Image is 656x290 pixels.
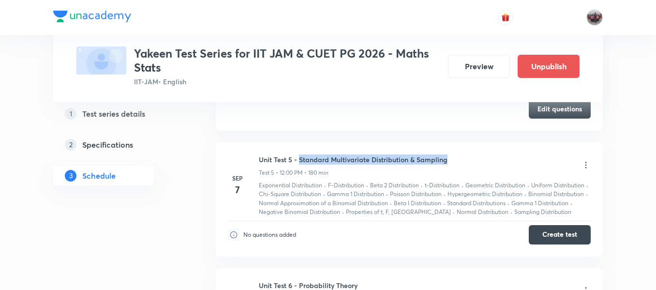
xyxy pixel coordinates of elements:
[228,183,247,197] h4: 7
[366,181,368,190] div: ·
[570,199,572,208] div: ·
[386,190,388,198] div: ·
[53,11,131,22] img: Company Logo
[586,181,588,190] div: ·
[390,199,392,208] div: ·
[457,208,508,216] p: Normal Distribution
[259,154,447,165] h6: Unit Test 5 - Standard Multivariate Distribution & Sampling
[82,139,133,151] h5: Specifications
[370,181,419,190] p: Beta 2 Distribution
[53,11,131,25] a: Company Logo
[259,199,388,208] p: Normal Approximation of a Binomial Distribution
[134,76,440,87] p: IIT-JAM • English
[243,230,296,239] p: No questions added
[259,168,328,177] p: Test 5 • 12:00 PM • 180 min
[323,190,325,198] div: ·
[518,55,580,78] button: Unpublish
[421,181,423,190] div: ·
[514,208,571,216] p: Sampling Distribution
[53,104,185,123] a: 1Test series details
[501,13,510,22] img: avatar
[528,190,584,198] p: Binomial Distribution
[324,181,326,190] div: ·
[259,181,322,190] p: Exponential Distribution
[82,108,145,120] h5: Test series details
[447,190,522,198] p: Hypergeometric Distribution
[444,190,446,198] div: ·
[342,208,344,216] div: ·
[390,190,442,198] p: Poisson Distribution
[453,208,455,216] div: ·
[346,208,451,216] p: Properties of t, F, [GEOGRAPHIC_DATA]
[465,181,525,190] p: Geometric Distribution
[394,199,441,208] p: Beta I Distribution
[531,181,584,190] p: Uniform Distribution
[328,181,364,190] p: F-Distribution
[76,46,126,75] img: fallback-thumbnail.png
[507,199,509,208] div: ·
[443,199,445,208] div: ·
[53,135,185,154] a: 2Specifications
[65,139,76,151] p: 2
[228,174,247,183] h6: Sep
[510,208,512,216] div: ·
[498,10,513,25] button: avatar
[524,190,526,198] div: ·
[529,225,591,244] button: Create test
[259,190,321,198] p: Chi-Square Distribution
[134,46,440,75] h3: Yakeen Test Series for IIT JAM & CUET PG 2026 - Maths Stats
[462,181,463,190] div: ·
[529,99,591,119] button: Edit questions
[586,190,588,198] div: ·
[586,9,603,26] img: amirhussain Hussain
[527,181,529,190] div: ·
[82,170,116,182] h5: Schedule
[65,170,76,182] p: 3
[228,229,239,241] img: infoIcon
[425,181,460,190] p: t-Distribution
[447,199,506,208] p: Standard Distributions
[65,108,76,120] p: 1
[327,190,384,198] p: Gamma 1 Distribution
[448,55,510,78] button: Preview
[259,208,340,216] p: Negative Binomial Distribution
[511,199,568,208] p: Gamma 1 Distribution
